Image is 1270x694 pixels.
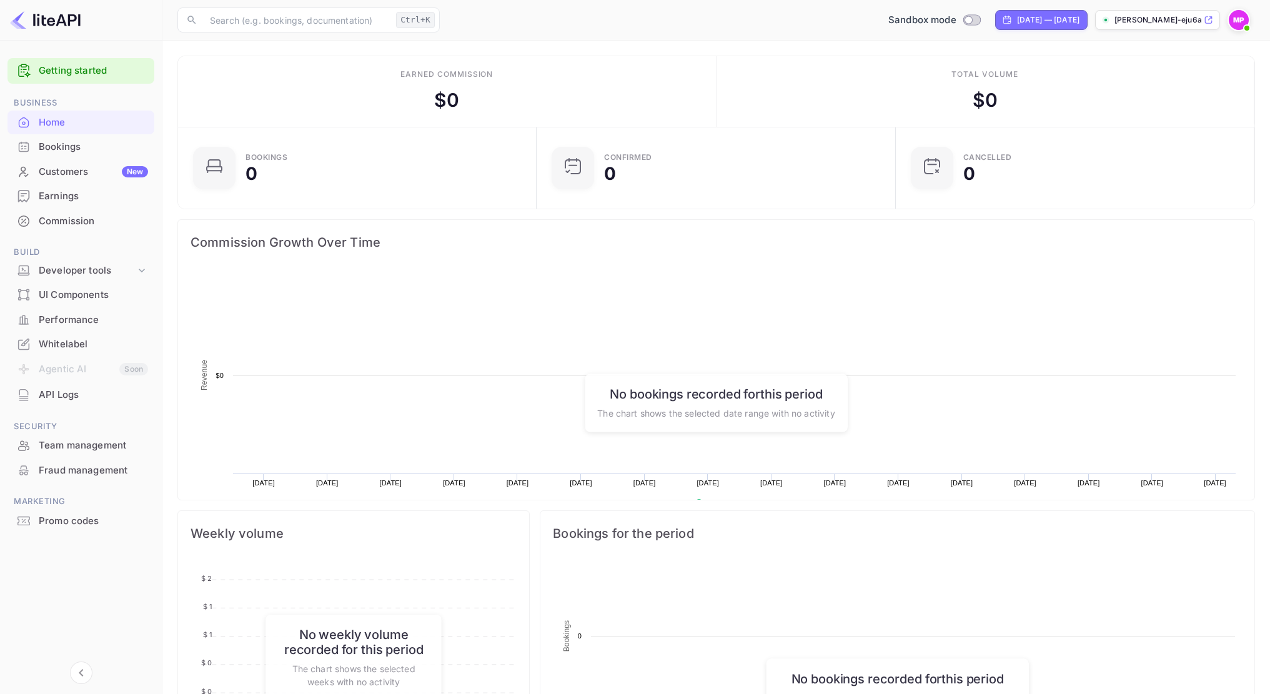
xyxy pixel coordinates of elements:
text: [DATE] [507,479,529,487]
text: [DATE] [824,479,846,487]
div: Team management [39,439,148,453]
div: Earned commission [400,69,493,80]
div: API Logs [39,388,148,402]
span: Business [7,96,154,110]
text: [DATE] [443,479,465,487]
a: Earnings [7,184,154,207]
text: [DATE] [697,479,719,487]
div: 0 [604,165,616,182]
div: Earnings [7,184,154,209]
span: Commission Growth Over Time [191,232,1242,252]
span: Weekly volume [191,523,517,543]
text: [DATE] [1078,479,1100,487]
div: Getting started [7,58,154,84]
input: Search (e.g. bookings, documentation) [202,7,391,32]
div: Earnings [39,189,148,204]
text: [DATE] [316,479,339,487]
img: Mark Philip [1229,10,1249,30]
div: Total volume [951,69,1018,80]
tspan: $ 1 [203,602,212,611]
div: Bookings [7,135,154,159]
div: Bookings [39,140,148,154]
text: 0 [578,632,582,640]
span: Sandbox mode [888,13,956,27]
div: Customers [39,165,148,179]
div: Team management [7,434,154,458]
img: LiteAPI logo [10,10,81,30]
div: Promo codes [39,514,148,528]
text: [DATE] [1204,479,1226,487]
div: Whitelabel [39,337,148,352]
div: CustomersNew [7,160,154,184]
div: Commission [7,209,154,234]
p: The chart shows the selected date range with no activity [597,406,835,419]
text: [DATE] [1141,479,1163,487]
div: API Logs [7,383,154,407]
text: [DATE] [570,479,592,487]
span: Marketing [7,495,154,508]
text: [DATE] [252,479,275,487]
text: [DATE] [760,479,783,487]
text: [DATE] [1014,479,1036,487]
tspan: $ 2 [201,574,212,583]
a: Getting started [39,64,148,78]
a: Whitelabel [7,332,154,355]
div: Switch to Production mode [883,13,985,27]
div: Home [7,111,154,135]
text: $0 [216,372,224,379]
text: [DATE] [951,479,973,487]
tspan: $ 0 [201,658,212,667]
div: Bookings [246,154,287,161]
tspan: $ 1 [203,630,212,639]
div: [DATE] — [DATE] [1017,14,1079,26]
div: New [122,166,148,177]
text: [DATE] [633,479,656,487]
button: Collapse navigation [70,662,92,684]
span: Bookings for the period [553,523,1242,543]
div: Confirmed [604,154,652,161]
span: Security [7,420,154,434]
p: The chart shows the selected weeks with no activity [279,662,429,688]
div: Whitelabel [7,332,154,357]
text: Revenue [707,499,739,508]
text: [DATE] [887,479,910,487]
div: Developer tools [7,260,154,282]
a: UI Components [7,283,154,306]
div: UI Components [39,288,148,302]
div: Performance [39,313,148,327]
a: Promo codes [7,509,154,532]
text: Revenue [200,360,209,390]
h6: No bookings recorded for this period [778,671,1016,686]
div: $ 0 [434,86,459,114]
div: Fraud management [7,459,154,483]
a: Bookings [7,135,154,158]
a: Home [7,111,154,134]
a: API Logs [7,383,154,406]
div: Click to change the date range period [995,10,1088,30]
span: Build [7,245,154,259]
a: Commission [7,209,154,232]
div: Commission [39,214,148,229]
a: Team management [7,434,154,457]
div: CANCELLED [963,154,1012,161]
h6: No bookings recorded for this period [597,386,835,401]
a: CustomersNew [7,160,154,183]
a: Fraud management [7,459,154,482]
p: [PERSON_NAME]-eju6a.nuit... [1114,14,1201,26]
div: Developer tools [39,264,136,278]
div: Fraud management [39,463,148,478]
div: UI Components [7,283,154,307]
div: Promo codes [7,509,154,533]
a: Performance [7,308,154,331]
text: Bookings [563,620,572,652]
text: [DATE] [379,479,402,487]
div: Performance [7,308,154,332]
div: $ 0 [973,86,998,114]
div: Home [39,116,148,130]
h6: No weekly volume recorded for this period [279,627,429,657]
div: 0 [963,165,975,182]
div: 0 [246,165,257,182]
div: Ctrl+K [396,12,435,28]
